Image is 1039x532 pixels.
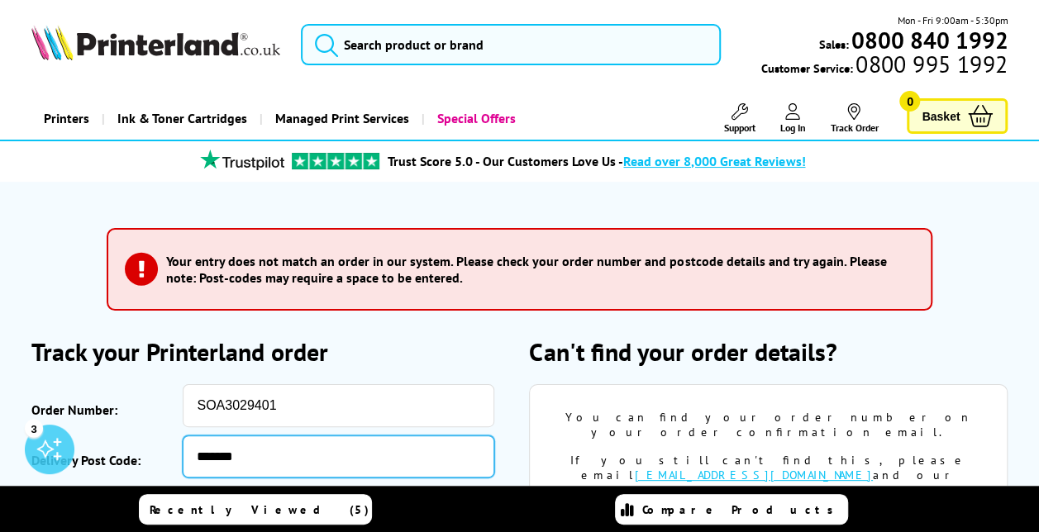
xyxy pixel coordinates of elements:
[102,97,260,140] a: Ink & Toner Cartridges
[166,253,906,286] h3: Your entry does not match an order in our system. Please check your order number and postcode det...
[31,392,175,427] label: Order Number:
[555,410,982,439] div: You can find your order number on your order confirmation email.
[642,502,842,517] span: Compare Products
[117,97,247,140] span: Ink & Toner Cartridges
[779,121,805,134] span: Log In
[25,419,43,437] div: 3
[139,494,372,525] a: Recently Viewed (5)
[897,12,1008,28] span: Mon - Fri 9:00am - 5:30pm
[31,97,102,140] a: Printers
[555,453,982,497] div: If you still can't find this, please email and our team will help.
[623,153,805,169] span: Read over 8,000 Great Reviews!
[723,121,755,134] span: Support
[830,103,878,134] a: Track Order
[388,153,805,169] a: Trust Score 5.0 - Our Customers Love Us -Read over 8,000 Great Reviews!
[183,384,493,427] input: eg: SOA123456 or SO123456
[922,105,960,127] span: Basket
[853,56,1008,72] span: 0800 995 1992
[848,32,1008,48] a: 0800 840 1992
[150,502,369,517] span: Recently Viewed (5)
[899,91,920,112] span: 0
[779,103,805,134] a: Log In
[761,56,1008,76] span: Customer Service:
[615,494,848,525] a: Compare Products
[723,103,755,134] a: Support
[635,468,873,482] a: [EMAIL_ADDRESS][DOMAIN_NAME]
[31,25,280,60] img: Printerland Logo
[31,25,280,64] a: Printerland Logo
[422,97,528,140] a: Special Offers
[31,335,510,368] h2: Track your Printerland order
[529,335,1008,368] h2: Can't find your order details?
[851,25,1008,55] b: 0800 840 1992
[818,36,848,52] span: Sales:
[193,150,292,170] img: trustpilot rating
[31,444,175,477] label: Delivery Post Code:
[260,97,422,140] a: Managed Print Services
[292,153,379,169] img: trustpilot rating
[907,98,1008,134] a: Basket 0
[301,24,721,65] input: Search product or brand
